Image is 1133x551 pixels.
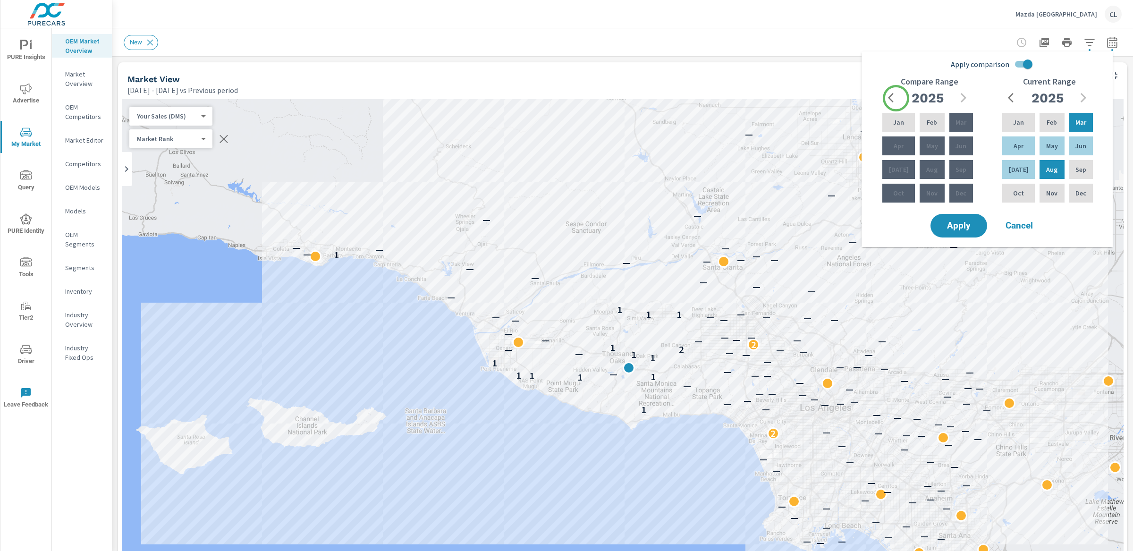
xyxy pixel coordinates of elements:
p: Aug [926,165,938,174]
p: — [505,344,513,355]
p: Mar [1075,118,1086,127]
p: — [763,370,771,381]
p: Feb [927,118,937,127]
p: — [849,236,857,247]
button: Minimize Widget [1107,68,1122,83]
p: — [803,312,812,323]
div: Market Overview [52,67,112,91]
p: Nov [1046,188,1057,198]
p: Market Rank [137,135,197,143]
h5: Market View [127,74,180,84]
p: — [962,425,970,436]
p: — [763,356,771,367]
p: — [950,241,958,252]
p: — [575,348,583,359]
p: Aug [1046,165,1057,174]
p: 1 [631,349,636,360]
p: — [753,250,761,262]
span: PURE Identity [3,213,49,237]
p: — [830,314,838,325]
p: Oct [893,188,904,198]
p: — [793,334,801,346]
button: Apply Filters [1080,33,1099,52]
p: — [865,349,873,360]
p: Segments [65,263,104,272]
p: Sep [1075,165,1086,174]
div: OEM Market Overview [52,34,112,58]
h6: Current Range [1023,77,1076,86]
p: [DATE] - [DATE] vs Previous period [127,85,238,96]
p: — [762,403,770,415]
button: Print Report [1057,33,1076,52]
p: — [821,399,829,410]
p: OEM Competitors [65,102,104,121]
p: — [927,456,935,467]
p: — [917,430,925,441]
span: Tier2 [3,300,49,323]
p: OEM Models [65,183,104,192]
p: — [803,535,811,547]
p: Mar [955,118,966,127]
p: — [512,314,520,326]
span: New [124,39,148,46]
p: 1 [617,304,622,315]
p: — [721,242,729,254]
p: Nov [926,188,938,198]
p: 1 [516,370,521,381]
p: — [745,128,753,140]
p: — [838,440,846,451]
p: 1 [676,309,682,320]
span: Cancel [1000,221,1038,230]
p: — [760,453,768,465]
p: — [726,347,734,358]
p: — [531,272,539,283]
p: — [683,380,691,391]
p: [DATE] [889,165,909,174]
p: — [966,366,974,378]
p: Industry Fixed Ops [65,343,104,362]
p: Apr [1014,141,1023,151]
p: May [926,141,938,151]
p: OEM Segments [65,230,104,249]
p: — [873,409,881,420]
p: 1 [529,370,534,381]
p: — [747,331,755,342]
p: — [799,346,807,357]
p: — [945,439,953,450]
p: — [770,254,778,265]
p: Mazda [GEOGRAPHIC_DATA] [1015,10,1097,18]
p: — [753,281,761,292]
p: — [822,502,830,514]
p: — [504,328,512,339]
div: OEM Competitors [52,100,112,124]
p: Your Sales (DMS) [137,112,197,120]
p: — [926,493,934,505]
p: 1 [492,357,497,369]
p: — [822,522,830,534]
p: Market Overview [65,69,104,88]
p: Jun [1075,141,1086,151]
p: — [860,125,868,136]
p: — [807,285,815,297]
p: — [737,254,745,265]
div: Competitors [52,157,112,171]
p: — [836,361,844,373]
p: — [828,189,836,201]
p: — [482,214,490,225]
p: — [292,241,300,253]
p: — [694,335,702,347]
span: PURE Insights [3,40,49,63]
p: — [884,486,892,497]
p: — [943,390,951,402]
p: — [850,396,858,407]
p: — [693,210,702,221]
p: — [947,420,955,432]
p: May [1046,141,1058,151]
p: — [878,335,886,347]
p: — [937,533,945,544]
p: — [838,535,846,547]
p: — [941,373,949,384]
p: — [737,308,745,320]
p: 2 [770,428,776,439]
p: — [541,334,550,345]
